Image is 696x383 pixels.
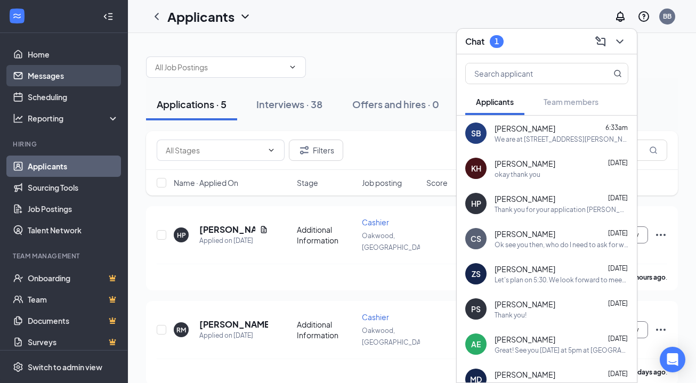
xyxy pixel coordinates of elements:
span: Cashier [362,312,389,322]
svg: ChevronDown [267,146,276,154]
svg: WorkstreamLogo [12,11,22,21]
div: Thank you! [495,311,527,320]
a: Talent Network [28,219,119,241]
b: 9 days ago [633,368,666,376]
div: Additional Information [297,319,355,340]
span: [PERSON_NAME] [495,158,555,169]
div: Open Intercom Messenger [660,347,685,372]
span: [PERSON_NAME] [495,229,555,239]
span: Cashier [362,217,389,227]
div: Great! See you [DATE] at 5pm at [GEOGRAPHIC_DATA] [STREET_ADDRESS][PERSON_NAME]. [495,346,628,355]
a: OnboardingCrown [28,267,119,289]
div: SB [471,128,481,138]
span: [DATE] [608,370,628,378]
span: 6:33am [605,124,628,132]
svg: Ellipses [654,229,667,241]
a: Home [28,44,119,65]
svg: Filter [298,144,311,157]
a: Job Postings [28,198,119,219]
a: TeamCrown [28,289,119,310]
span: Stage [297,177,318,188]
div: Team Management [13,251,117,260]
b: 15 hours ago [627,273,666,281]
input: All Job Postings [155,61,284,73]
div: HP [177,231,186,240]
div: Ok see you then, who do I need to ask for when I get there ? [495,240,628,249]
h1: Applicants [167,7,234,26]
span: [DATE] [608,194,628,202]
div: RM [176,325,186,335]
a: Applicants [28,156,119,177]
svg: Collapse [103,11,114,22]
div: Applied on [DATE] [199,235,268,246]
svg: Settings [13,362,23,372]
span: [DATE] [608,299,628,307]
div: okay thank you [495,170,540,179]
svg: Analysis [13,113,23,124]
div: Offers and hires · 0 [352,97,439,111]
span: Applicants [476,97,514,107]
span: [DATE] [608,229,628,237]
svg: ChevronLeft [150,10,163,23]
input: Search applicant [466,63,592,84]
input: All Stages [166,144,263,156]
div: Hiring [13,140,117,149]
div: ZS [472,268,481,279]
svg: Document [260,225,268,234]
span: Job posting [362,177,402,188]
span: [DATE] [608,264,628,272]
svg: MagnifyingGlass [649,146,658,154]
div: AE [471,339,481,349]
div: Switch to admin view [28,362,102,372]
div: 1 [495,37,499,46]
div: Additional Information [297,224,355,246]
svg: QuestionInfo [637,10,650,23]
svg: ComposeMessage [594,35,607,48]
span: Name · Applied On [174,177,238,188]
span: [PERSON_NAME] [495,193,555,204]
div: Thank you for your application [PERSON_NAME]! Could you come in for an interview after school [DA... [495,205,628,214]
span: [PERSON_NAME] [495,334,555,345]
a: DocumentsCrown [28,310,119,331]
div: HP [471,198,481,209]
span: Score [426,177,448,188]
svg: ChevronDown [239,10,252,23]
svg: Notifications [614,10,627,23]
div: KH [471,163,481,174]
a: Sourcing Tools [28,177,119,198]
a: Messages [28,65,119,86]
span: [PERSON_NAME] [495,299,555,309]
h5: [PERSON_NAME] [199,224,255,235]
span: [DATE] [608,335,628,343]
div: Interviews · 38 [256,97,322,111]
button: Filter Filters [289,140,343,161]
a: Scheduling [28,86,119,108]
h5: [PERSON_NAME] [199,319,268,330]
span: Oakwood, [GEOGRAPHIC_DATA] [362,232,430,251]
svg: ChevronDown [288,63,297,71]
span: [PERSON_NAME] [495,369,555,380]
h3: Chat [465,36,484,47]
div: CS [471,233,481,244]
span: Oakwood, [GEOGRAPHIC_DATA] [362,327,430,346]
div: We are at [STREET_ADDRESS][PERSON_NAME]. [495,135,628,144]
div: BB [663,12,671,21]
span: [PERSON_NAME] [495,123,555,134]
a: SurveysCrown [28,331,119,353]
span: Team members [544,97,598,107]
span: [PERSON_NAME] [495,264,555,274]
span: [DATE] [608,159,628,167]
div: PS [471,304,481,314]
div: Reporting [28,113,119,124]
svg: MagnifyingGlass [613,69,622,78]
button: ComposeMessage [592,33,609,50]
svg: Ellipses [654,323,667,336]
button: ChevronDown [611,33,628,50]
div: Applications · 5 [157,97,226,111]
svg: ChevronDown [613,35,626,48]
div: Let's plan on 5:30. We look forward to meeting you [DATE] at 5:30pm. [495,275,628,284]
div: Applied on [DATE] [199,330,268,341]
